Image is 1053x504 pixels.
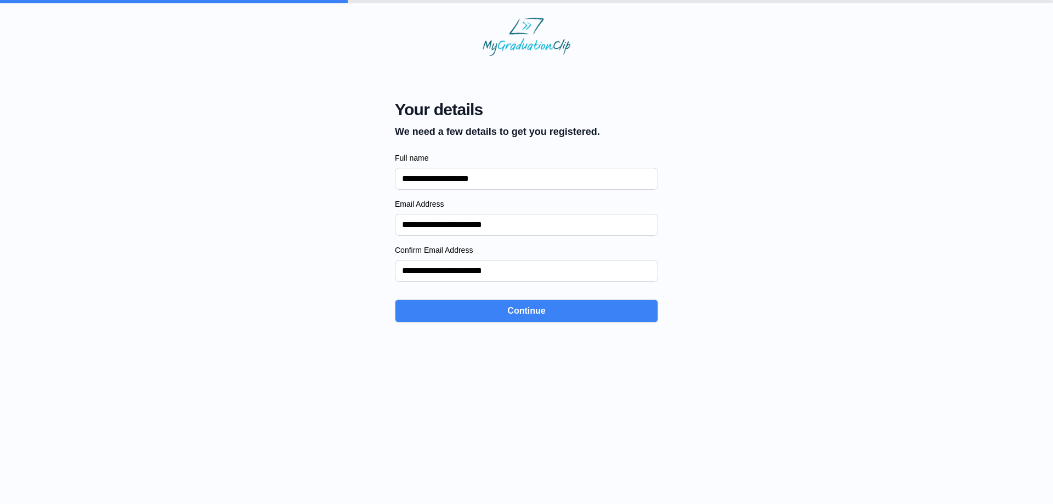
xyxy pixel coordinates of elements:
p: We need a few details to get you registered. [395,124,600,139]
label: Confirm Email Address [395,245,658,256]
img: MyGraduationClip [483,18,570,56]
label: Full name [395,152,658,163]
span: Your details [395,100,600,120]
button: Continue [395,299,658,322]
label: Email Address [395,199,658,209]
